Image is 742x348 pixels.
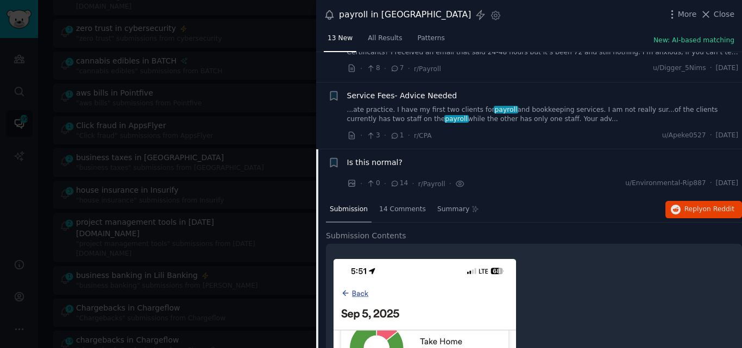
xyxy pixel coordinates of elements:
span: · [710,131,712,141]
a: Is this normal? [347,157,403,168]
button: Close [700,9,734,20]
span: 13 New [328,34,353,43]
a: All Results [364,30,406,52]
span: · [360,130,362,141]
span: 14 Comments [379,205,426,214]
span: Reply [684,205,734,214]
a: Patterns [414,30,449,52]
span: More [678,9,697,20]
span: r/CPA [414,132,432,140]
span: Submission [330,205,368,214]
button: New: AI-based matching [653,36,734,46]
button: Replyon Reddit [665,201,742,218]
span: · [710,64,712,73]
span: 0 [366,179,380,188]
span: 8 [366,64,380,73]
span: · [412,178,414,189]
span: · [384,178,386,189]
span: Summary [437,205,469,214]
span: · [710,179,712,188]
span: · [449,178,451,189]
span: · [408,130,410,141]
span: 3 [366,131,380,141]
span: payroll [444,115,469,123]
span: All Results [368,34,402,43]
span: u/Environmental-Rip887 [625,179,706,188]
span: · [360,178,362,189]
span: · [384,130,386,141]
span: Patterns [418,34,445,43]
span: [DATE] [716,179,738,188]
span: r/Payroll [418,180,445,188]
span: Submission Contents [326,230,406,242]
span: 1 [390,131,404,141]
span: Close [714,9,734,20]
span: [DATE] [716,131,738,141]
span: · [384,63,386,74]
span: u/Digger_5Nims [653,64,706,73]
span: 7 [390,64,404,73]
span: u/Apeke0527 [662,131,706,141]
span: payroll [494,106,518,113]
a: ...ate practice. I have my first two clients forpayrolland bookkeeping services. I am not really ... [347,105,739,124]
span: · [408,63,410,74]
a: 13 New [324,30,356,52]
span: 14 [390,179,408,188]
span: · [360,63,362,74]
button: More [666,9,697,20]
div: payroll in [GEOGRAPHIC_DATA] [339,8,471,22]
span: on Reddit [703,205,734,213]
span: [DATE] [716,64,738,73]
span: r/Payroll [414,65,441,73]
a: Service Fees- Advice Needed [347,90,457,102]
